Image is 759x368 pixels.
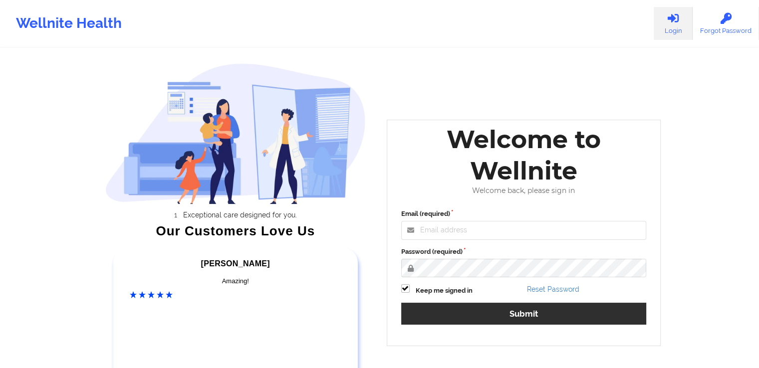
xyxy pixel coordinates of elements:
[654,7,693,40] a: Login
[105,63,366,204] img: wellnite-auth-hero_200.c722682e.png
[401,303,647,324] button: Submit
[401,247,647,257] label: Password (required)
[401,221,647,240] input: Email address
[693,7,759,40] a: Forgot Password
[416,286,473,296] label: Keep me signed in
[114,211,366,219] li: Exceptional care designed for you.
[401,209,647,219] label: Email (required)
[527,285,579,293] a: Reset Password
[201,259,270,268] span: [PERSON_NAME]
[394,186,654,195] div: Welcome back, please sign in
[394,124,654,186] div: Welcome to Wellnite
[105,226,366,236] div: Our Customers Love Us
[130,276,341,286] div: Amazing!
